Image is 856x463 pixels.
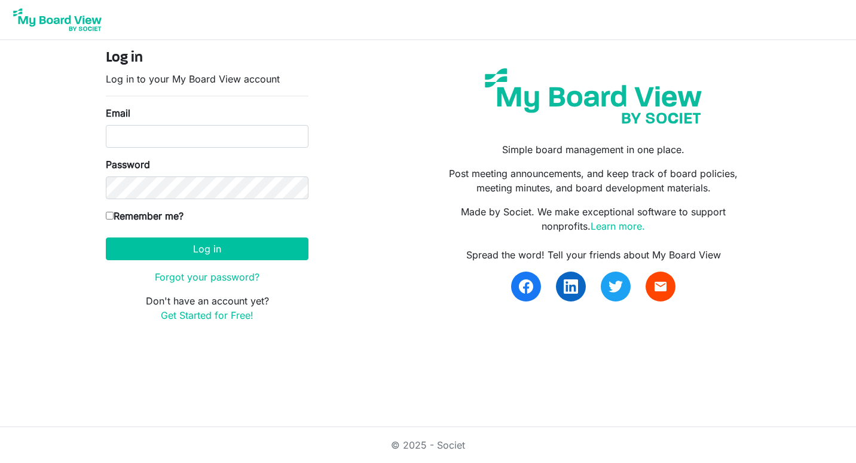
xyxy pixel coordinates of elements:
[437,166,750,195] p: Post meeting announcements, and keep track of board policies, meeting minutes, and board developm...
[476,59,711,133] img: my-board-view-societ.svg
[106,209,184,223] label: Remember me?
[106,157,150,172] label: Password
[591,220,645,232] a: Learn more.
[106,106,130,120] label: Email
[106,294,308,322] p: Don't have an account yet?
[106,237,308,260] button: Log in
[437,248,750,262] div: Spread the word! Tell your friends about My Board View
[161,309,253,321] a: Get Started for Free!
[155,271,259,283] a: Forgot your password?
[437,205,750,233] p: Made by Societ. We make exceptional software to support nonprofits.
[653,279,668,294] span: email
[437,142,750,157] p: Simple board management in one place.
[391,439,465,451] a: © 2025 - Societ
[10,5,105,35] img: My Board View Logo
[106,72,308,86] p: Log in to your My Board View account
[106,212,114,220] input: Remember me?
[564,279,578,294] img: linkedin.svg
[646,272,675,301] a: email
[609,279,623,294] img: twitter.svg
[519,279,533,294] img: facebook.svg
[106,50,308,67] h4: Log in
